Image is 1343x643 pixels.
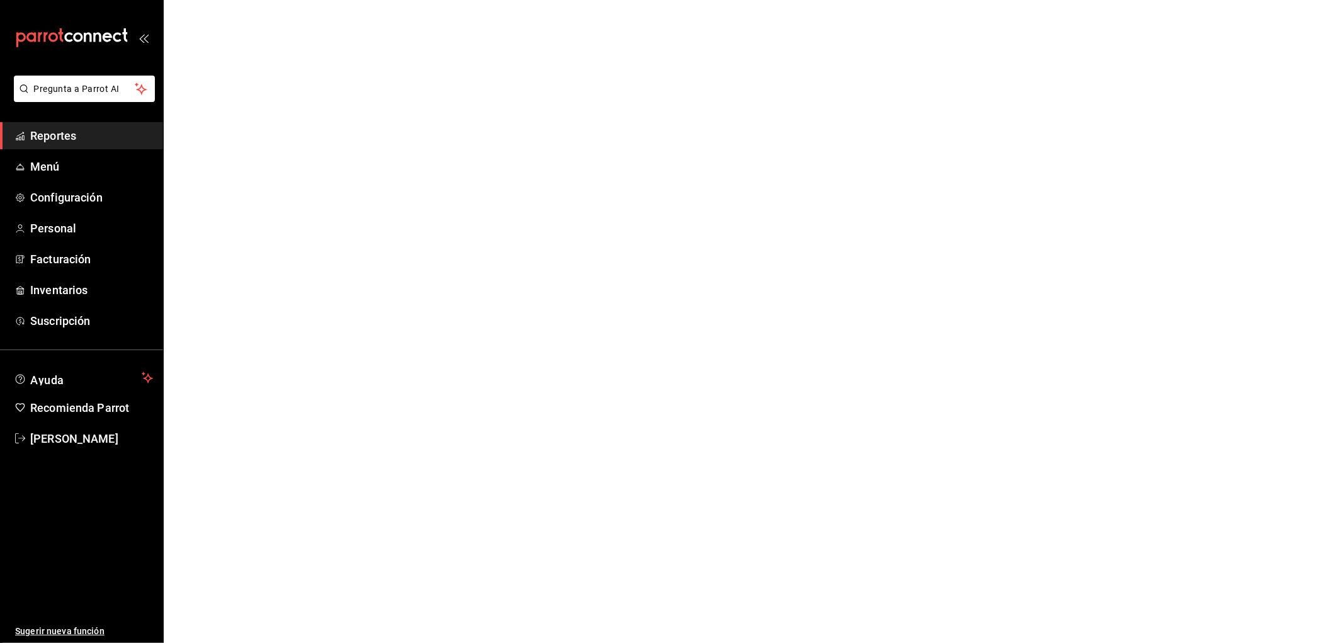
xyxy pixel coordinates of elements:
span: Facturación [30,251,153,268]
button: open_drawer_menu [139,33,149,43]
span: Suscripción [30,312,153,329]
span: Reportes [30,127,153,144]
span: Sugerir nueva función [15,625,153,638]
span: Pregunta a Parrot AI [34,83,135,96]
span: Configuración [30,189,153,206]
a: Pregunta a Parrot AI [9,91,155,105]
span: Personal [30,220,153,237]
button: Pregunta a Parrot AI [14,76,155,102]
span: Recomienda Parrot [30,399,153,416]
span: Menú [30,158,153,175]
span: [PERSON_NAME] [30,430,153,447]
span: Inventarios [30,282,153,299]
span: Ayuda [30,370,137,385]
